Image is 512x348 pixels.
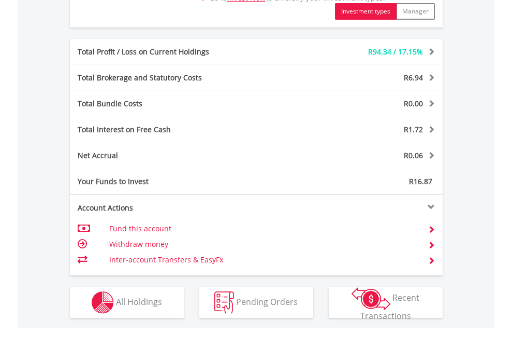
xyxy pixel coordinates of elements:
span: All Holdings [116,296,162,307]
span: R0.06 [404,150,423,160]
div: Total Bundle Costs [70,99,287,109]
span: R1.72 [404,124,423,134]
div: Account Actions [70,203,256,213]
span: R16.87 [409,176,432,186]
button: Investment types [335,3,397,20]
div: Total Profit / Loss on Current Holdings [70,47,287,57]
td: Withdraw money [109,236,415,252]
img: holdings-wht.png [92,291,114,314]
div: Total Interest on Free Cash [70,124,287,135]
div: Net Accrual [70,150,287,161]
span: R94.34 / 17.15% [368,47,423,57]
div: Your Funds to Invest [70,176,256,187]
button: All Holdings [70,287,184,318]
button: Manager [396,3,435,20]
td: Inter-account Transfers & EasyFx [109,252,415,268]
img: pending_instructions-wht.png [214,291,234,314]
div: Total Brokerage and Statutory Costs [70,73,287,83]
td: Fund this account [109,221,415,236]
button: Recent Transactions [329,287,443,318]
button: Pending Orders [199,287,313,318]
span: R0.00 [404,99,423,108]
img: transactions-zar-wht.png [352,287,390,310]
span: R6.94 [404,73,423,82]
span: Pending Orders [236,296,298,307]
